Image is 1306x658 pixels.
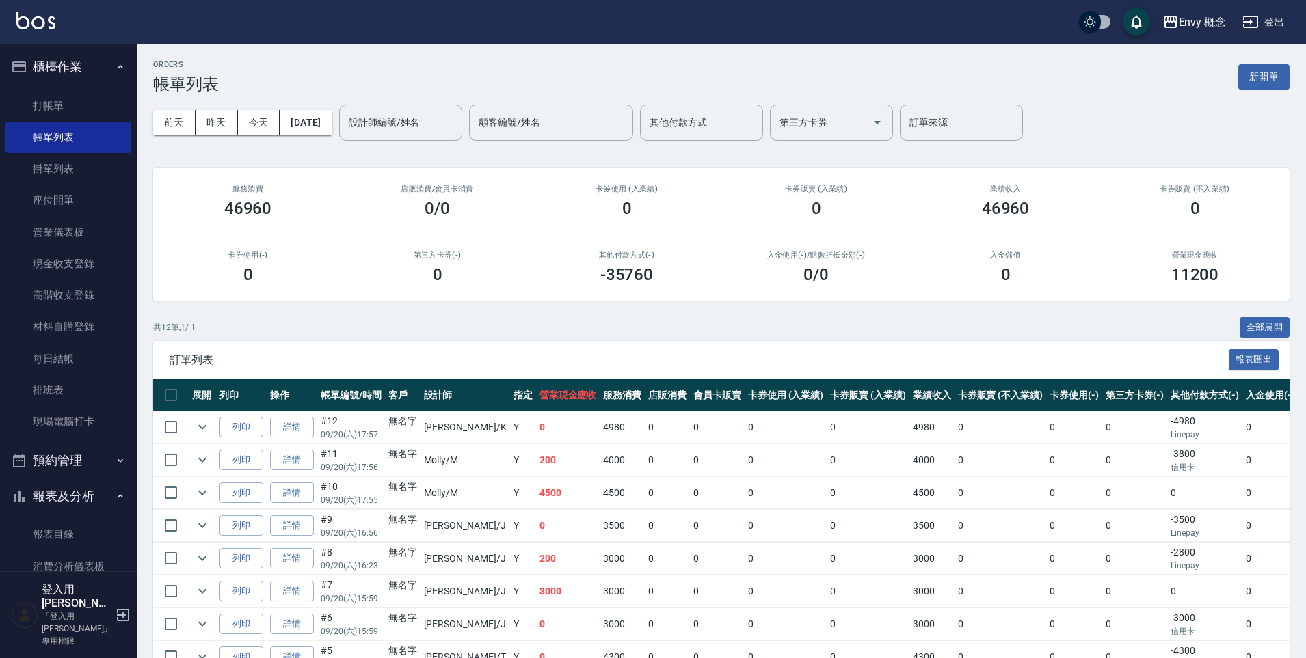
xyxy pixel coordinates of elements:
td: 0 [827,510,909,542]
a: 掛單列表 [5,153,131,184]
th: 入金使用(-) [1242,379,1298,411]
td: 0 [827,575,909,607]
th: 卡券販賣 (入業績) [827,379,909,411]
a: 排班表 [5,374,131,406]
h3: 服務消費 [170,184,326,193]
button: 列印 [219,614,263,635]
th: 其他付款方式(-) [1167,379,1242,411]
button: 昨天 [196,110,238,135]
p: 信用卡 [1171,625,1239,638]
h3: 46960 [224,199,272,218]
th: 店販消費 [645,379,690,411]
td: 4500 [909,477,955,509]
a: 現金收支登錄 [5,248,131,279]
p: Linepay [1171,560,1239,572]
td: [PERSON_NAME] /K [421,411,510,443]
td: 0 [827,444,909,476]
p: 09/20 (六) 16:56 [321,527,382,539]
td: #6 [317,608,385,640]
button: 列印 [219,515,263,536]
p: 09/20 (六) 17:57 [321,428,382,441]
td: 0 [536,411,600,443]
button: 登出 [1237,10,1290,35]
td: 4980 [600,411,645,443]
a: 詳情 [270,450,314,471]
a: 詳情 [270,515,314,536]
a: 消費分析儀表板 [5,551,131,582]
td: 0 [645,477,690,509]
td: 200 [536,543,600,575]
button: 櫃檯作業 [5,49,131,85]
td: 0 [645,411,690,443]
td: 0 [1102,411,1168,443]
a: 帳單列表 [5,122,131,153]
button: 前天 [153,110,196,135]
td: 3000 [600,543,645,575]
td: 0 [1046,510,1102,542]
td: 0 [827,411,909,443]
button: 全部展開 [1240,317,1290,338]
td: Y [510,543,536,575]
a: 材料自購登錄 [5,311,131,342]
div: 無名字 [388,480,417,494]
td: 3500 [600,510,645,542]
td: 0 [1046,608,1102,640]
button: 今天 [238,110,280,135]
td: #7 [317,575,385,607]
td: 3000 [909,608,955,640]
h3: 0 [812,199,821,218]
td: 0 [1167,575,1242,607]
p: Linepay [1171,527,1239,539]
td: 0 [1242,543,1298,575]
td: Y [510,510,536,542]
td: 3000 [600,608,645,640]
td: 0 [645,444,690,476]
td: 3000 [909,543,955,575]
td: 3000 [600,575,645,607]
h3: 11200 [1171,265,1219,284]
p: 09/20 (六) 15:59 [321,625,382,638]
td: 0 [955,543,1046,575]
button: Envy 概念 [1157,8,1232,36]
p: Linepay [1171,428,1239,441]
td: -2800 [1167,543,1242,575]
td: 0 [1046,444,1102,476]
td: -3800 [1167,444,1242,476]
button: 列印 [219,450,263,471]
td: 0 [827,477,909,509]
p: 09/20 (六) 16:23 [321,560,382,572]
td: 0 [955,510,1046,542]
h2: 入金儲值 [927,251,1084,260]
td: 0 [1046,411,1102,443]
button: 新開單 [1238,64,1290,90]
h3: 0/0 [425,199,450,218]
td: 0 [536,608,600,640]
h2: 其他付款方式(-) [548,251,705,260]
td: 0 [745,477,827,509]
h3: 0 [1001,265,1011,284]
h3: 46960 [982,199,1030,218]
td: 4980 [909,411,955,443]
td: Y [510,477,536,509]
h2: 店販消費 /會員卡消費 [359,184,516,193]
th: 列印 [216,379,267,411]
td: 0 [1102,608,1168,640]
th: 指定 [510,379,536,411]
td: [PERSON_NAME] /J [421,510,510,542]
td: -3000 [1167,608,1242,640]
div: 無名字 [388,578,417,592]
td: 0 [827,608,909,640]
button: 列印 [219,417,263,438]
h3: 0 /0 [803,265,829,284]
h3: 0 [622,199,632,218]
div: 無名字 [388,644,417,658]
td: 0 [1046,543,1102,575]
h3: 0 [1190,199,1200,218]
p: 共 12 筆, 1 / 1 [153,321,196,333]
h5: 登入用[PERSON_NAME] [42,583,111,610]
button: 報表匯出 [1229,349,1279,370]
td: 0 [745,575,827,607]
td: 0 [1046,575,1102,607]
button: [DATE] [280,110,332,135]
td: 0 [645,608,690,640]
